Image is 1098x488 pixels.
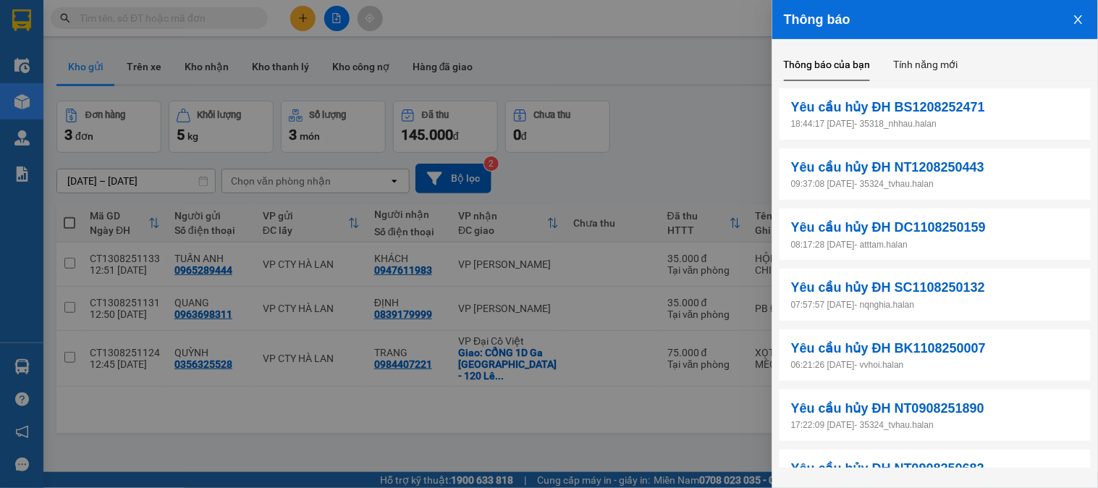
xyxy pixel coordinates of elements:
[894,56,958,72] div: Tính năng mới
[791,358,1079,372] p: 06:21:26 [DATE] - vvhoi.halan
[791,157,984,177] span: Yêu cầu hủy ĐH NT1208250443
[791,458,984,479] span: Yêu cầu hủy ĐH NT0908250682
[791,238,1079,252] p: 08:17:28 [DATE] - atttam.halan
[791,177,1079,191] p: 09:37:08 [DATE] - 35324_tvhau.halan
[1073,14,1084,25] span: close
[784,12,1086,28] div: Thông báo
[791,298,1079,312] p: 07:57:57 [DATE] - nqnghia.halan
[791,117,1079,131] p: 18:44:17 [DATE] - 35318_nhhau.halan
[791,418,1079,432] p: 17:22:09 [DATE] - 35324_tvhau.halan
[791,97,985,117] span: Yêu cầu hủy ĐH BS1208252471
[784,56,871,72] div: Thông báo của bạn
[791,398,984,418] span: Yêu cầu hủy ĐH NT0908251890
[791,338,986,358] span: Yêu cầu hủy ĐH BK1108250007
[791,277,985,298] span: Yêu cầu hủy ĐH SC1108250132
[791,217,986,237] span: Yêu cầu hủy ĐH DC1108250159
